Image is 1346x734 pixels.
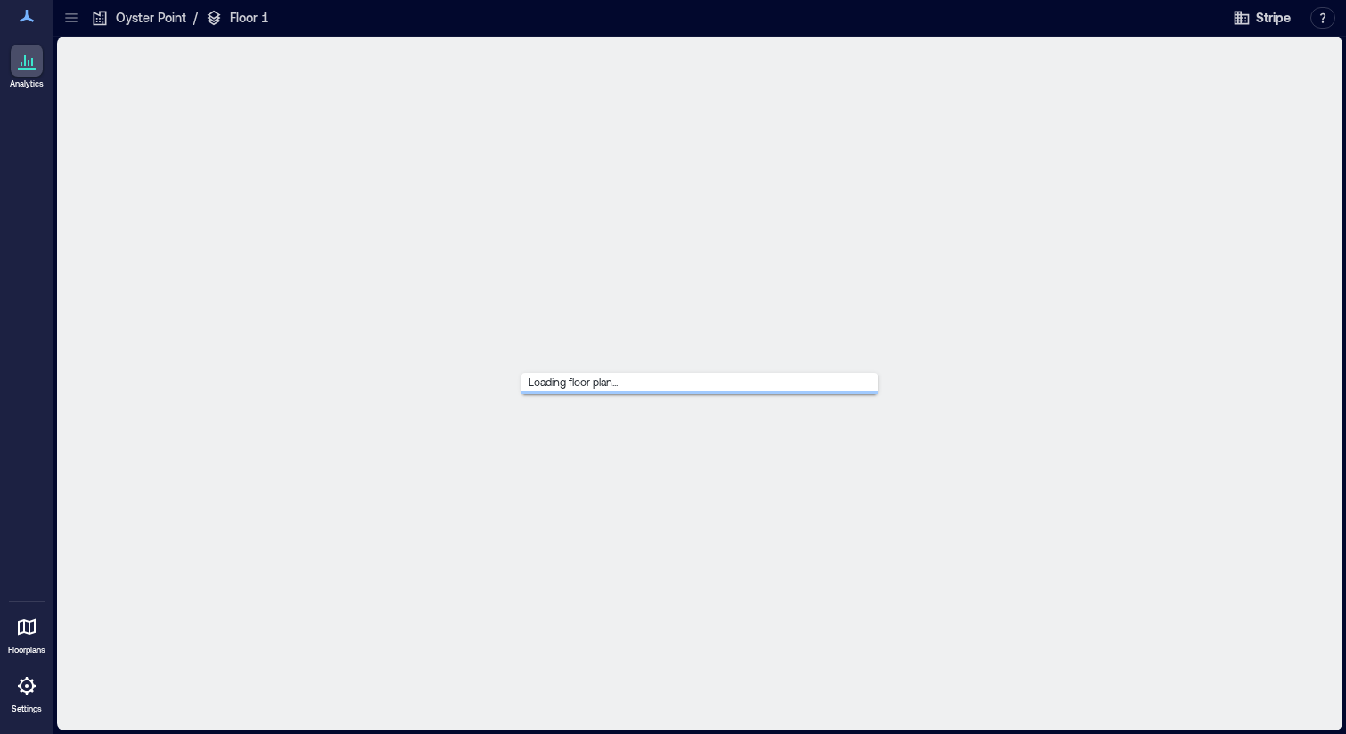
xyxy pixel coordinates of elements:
a: Settings [5,664,48,720]
a: Analytics [4,39,49,95]
p: Oyster Point [116,9,186,27]
p: Floor 1 [230,9,268,27]
a: Floorplans [3,606,51,661]
p: Floorplans [8,645,45,656]
span: Loading floor plan... [521,368,625,395]
span: Stripe [1256,9,1291,27]
p: Analytics [10,78,44,89]
button: Stripe [1227,4,1296,32]
p: Settings [12,704,42,714]
p: / [193,9,198,27]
